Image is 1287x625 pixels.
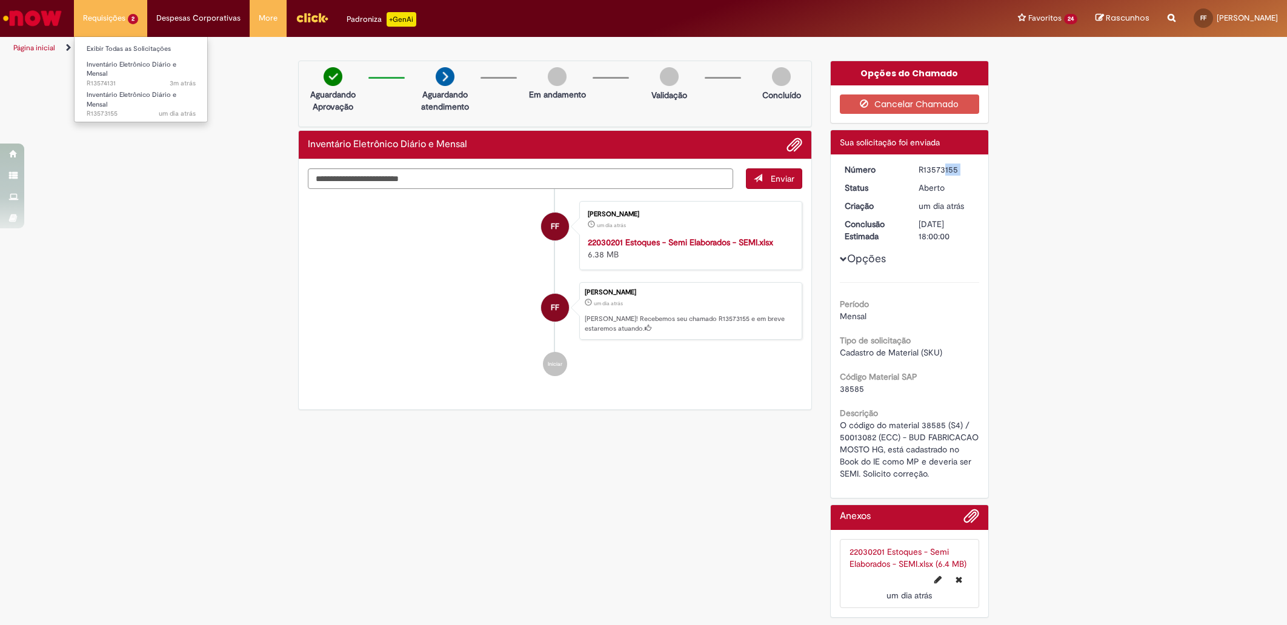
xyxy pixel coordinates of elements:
span: 24 [1064,14,1077,24]
span: FF [1200,14,1206,22]
div: Opções do Chamado [831,61,989,85]
button: Enviar [746,168,802,189]
div: [DATE] 18:00:00 [919,218,975,242]
ul: Histórico de tíquete [308,189,802,389]
span: um dia atrás [886,590,932,601]
button: Adicionar anexos [787,137,802,153]
img: click_logo_yellow_360x200.png [296,8,328,27]
b: Período [840,299,869,309]
a: 22030201 Estoques - Semi Elaborados - SEMI.xlsx (6.4 MB) [850,546,966,569]
h2: Anexos [840,511,871,522]
div: Francisco Marcelino Mendes Filho [541,213,569,240]
time: 28/09/2025 17:11:18 [170,79,196,88]
img: img-circle-grey.png [772,67,791,86]
a: Exibir Todas as Solicitações [75,42,208,56]
p: +GenAi [387,12,416,27]
img: img-circle-grey.png [660,67,679,86]
span: um dia atrás [919,200,964,211]
b: Tipo de solicitação [840,335,911,346]
span: R13574131 [87,79,196,88]
span: um dia atrás [594,300,623,307]
p: Concluído [762,89,801,101]
p: Validação [651,89,687,101]
textarea: Digite sua mensagem aqui... [308,168,733,189]
dt: Status [836,182,910,194]
div: 27/09/2025 14:42:28 [919,200,975,212]
span: R13573155 [87,109,196,119]
span: More [259,12,278,24]
span: Sua solicitação foi enviada [840,137,940,148]
span: um dia atrás [159,109,196,118]
b: Código Material SAP [840,371,917,382]
div: [PERSON_NAME] [585,289,796,296]
p: Aguardando Aprovação [304,88,362,113]
a: 22030201 Estoques - Semi Elaborados - SEMI.xlsx [588,237,773,248]
button: Editar nome de arquivo 22030201 Estoques - Semi Elaborados - SEMI.xlsx [927,570,949,589]
span: 38585 [840,383,864,394]
img: check-circle-green.png [324,67,342,86]
dt: Conclusão Estimada [836,218,910,242]
time: 27/09/2025 14:42:24 [886,590,932,601]
div: Aberto [919,182,975,194]
span: Rascunhos [1106,12,1149,24]
img: ServiceNow [1,6,64,30]
dt: Criação [836,200,910,212]
span: FF [551,293,559,322]
span: Mensal [840,311,866,322]
span: Inventário Eletrônico Diário e Mensal [87,60,176,79]
span: Cadastro de Material (SKU) [840,347,942,358]
img: arrow-next.png [436,67,454,86]
span: Requisições [83,12,125,24]
div: Padroniza [347,12,416,27]
time: 27/09/2025 14:42:29 [159,109,196,118]
span: 3m atrás [170,79,196,88]
ul: Trilhas de página [9,37,849,59]
b: Descrição [840,408,878,418]
time: 27/09/2025 14:42:24 [597,222,626,229]
span: FF [551,212,559,241]
a: Aberto R13574131 : Inventário Eletrônico Diário e Mensal [75,58,208,84]
a: Rascunhos [1096,13,1149,24]
a: Aberto R13573155 : Inventário Eletrônico Diário e Mensal [75,88,208,114]
span: Enviar [771,173,794,184]
button: Excluir 22030201 Estoques - Semi Elaborados - SEMI.xlsx [948,570,969,589]
span: Despesas Corporativas [156,12,241,24]
div: 6.38 MB [588,236,790,260]
span: um dia atrás [597,222,626,229]
p: Aguardando atendimento [416,88,474,113]
div: [PERSON_NAME] [588,211,790,218]
li: Francisco Marcelino Mendes Filho [308,282,802,340]
div: Francisco Marcelino Mendes Filho [541,294,569,322]
p: [PERSON_NAME]! Recebemos seu chamado R13573155 e em breve estaremos atuando. [585,314,796,333]
ul: Requisições [74,36,208,122]
img: img-circle-grey.png [548,67,567,86]
span: 2 [128,14,138,24]
span: [PERSON_NAME] [1217,13,1278,23]
button: Cancelar Chamado [840,94,980,114]
p: Em andamento [529,88,586,101]
span: O código do material 38585 (S4) / 50013082 (ECC) - BUD FABRICACAO MOSTO HG, está cadastrado no Bo... [840,420,981,479]
a: Página inicial [13,43,55,53]
h2: Inventário Eletrônico Diário e Mensal Histórico de tíquete [308,139,467,150]
time: 27/09/2025 14:42:28 [594,300,623,307]
div: R13573155 [919,164,975,176]
dt: Número [836,164,910,176]
span: Inventário Eletrônico Diário e Mensal [87,90,176,109]
button: Adicionar anexos [963,508,979,530]
span: Favoritos [1028,12,1062,24]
